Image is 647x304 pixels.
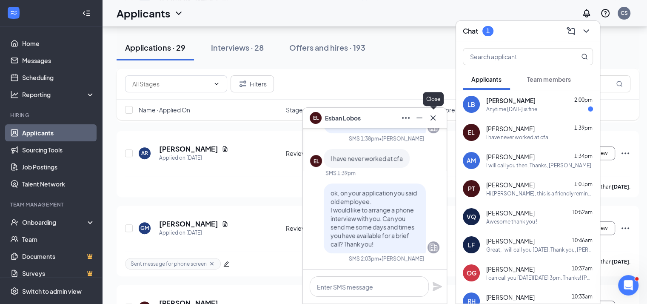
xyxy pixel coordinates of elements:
[349,255,379,262] div: SMS 2:03pm
[486,265,535,273] span: [PERSON_NAME]
[581,53,588,60] svg: MagnifyingGlass
[238,79,248,89] svg: Filter
[428,113,438,123] svg: Cross
[486,152,535,161] span: [PERSON_NAME]
[41,11,58,19] p: Active
[471,75,502,83] span: Applicants
[527,75,571,83] span: Team members
[6,3,22,20] button: go back
[117,6,170,20] h1: Applicants
[468,128,475,137] div: EL
[486,134,548,141] div: I have never worked at cfa
[572,237,593,244] span: 10:46am
[22,287,82,295] div: Switch to admin view
[486,181,535,189] span: [PERSON_NAME]
[7,221,163,235] textarea: Message…
[7,106,163,131] div: Courtney says…
[486,237,535,245] span: [PERSON_NAME]
[621,9,628,17] div: CS
[10,201,93,208] div: Team Management
[463,49,564,65] input: Search applicant
[428,242,439,252] svg: Company
[399,111,413,125] button: Ellipses
[467,212,476,221] div: VQ
[486,106,537,113] div: Anytime [DATE] is fine
[486,124,535,133] span: [PERSON_NAME]
[486,293,535,301] span: [PERSON_NAME]
[581,8,592,18] svg: Notifications
[10,218,19,227] svg: UserCheck
[379,255,424,262] span: • [PERSON_NAME]
[13,239,20,246] button: Emoji picker
[600,8,610,18] svg: QuestionInfo
[22,69,95,86] a: Scheduling
[574,181,593,187] span: 1:01pm
[213,80,220,87] svg: ChevronDown
[40,111,157,119] div: Ok thank you for this. [PERSON_NAME]
[572,265,593,272] span: 10:37am
[9,9,18,17] svg: WorkstreamLogo
[486,27,490,34] div: 1
[7,218,140,287] div: You're welcome and thank you for the update [PERSON_NAME]. When ever you come across the same err...
[572,209,593,215] span: 10:52am
[159,219,218,229] h5: [PERSON_NAME]
[149,3,165,19] div: Close
[581,26,591,36] svg: ChevronDown
[10,112,93,119] div: Hiring
[22,231,95,248] a: Team
[222,146,228,152] svg: Document
[572,293,593,300] span: 10:33am
[468,241,475,249] div: LF
[574,97,593,103] span: 2:00pm
[467,156,476,165] div: AM
[413,111,426,125] button: Minimize
[574,125,593,131] span: 1:39pm
[620,148,630,158] svg: Ellipses
[231,75,274,92] button: Filter Filters
[579,24,593,38] button: ChevronDown
[314,158,319,165] div: EL
[486,96,536,105] span: [PERSON_NAME]
[208,260,215,267] svg: Cross
[438,106,455,114] span: Score
[41,4,97,11] h1: [PERSON_NAME]
[486,209,535,217] span: [PERSON_NAME]
[401,113,411,123] svg: Ellipses
[140,224,149,232] div: GM
[141,149,148,157] div: AR
[468,184,475,193] div: PT
[618,275,638,295] iframe: Intercom live chat
[27,239,34,246] button: Gif picker
[14,136,113,145] div: You're welcome [PERSON_NAME].
[432,281,442,292] svg: Plane
[82,9,91,17] svg: Collapse
[159,144,218,154] h5: [PERSON_NAME]
[146,235,160,249] button: Send a message…
[22,175,95,192] a: Talent Network
[223,261,229,267] span: edit
[414,113,425,123] svg: Minimize
[362,106,394,114] span: Job posting
[10,90,19,99] svg: Analysis
[349,135,379,142] div: SMS 1:38pm
[331,189,417,248] span: ok, on your application you said old employee. I would like to arrange a phone interview with you...
[467,269,476,277] div: OG
[467,100,475,109] div: LB
[22,124,95,141] a: Applicants
[379,135,424,142] span: • [PERSON_NAME]
[54,239,61,246] button: Start recording
[612,184,629,190] b: [DATE]
[31,168,163,211] div: Hello [PERSON_NAME], My owner helped me and we are all set now with this new hire. thank you! [PE...
[566,26,576,36] svg: ComposeMessage
[325,169,356,177] div: SMS 1:39pm
[7,131,163,157] div: Mike says…
[22,52,95,69] a: Messages
[22,141,95,158] a: Sourcing Tools
[574,153,593,159] span: 1:34pm
[22,265,95,282] a: SurveysCrown
[22,158,95,175] a: Job Postings
[131,260,207,267] span: Sent message for phone screen
[174,8,184,18] svg: ChevronDown
[7,131,120,150] div: You're welcome [PERSON_NAME].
